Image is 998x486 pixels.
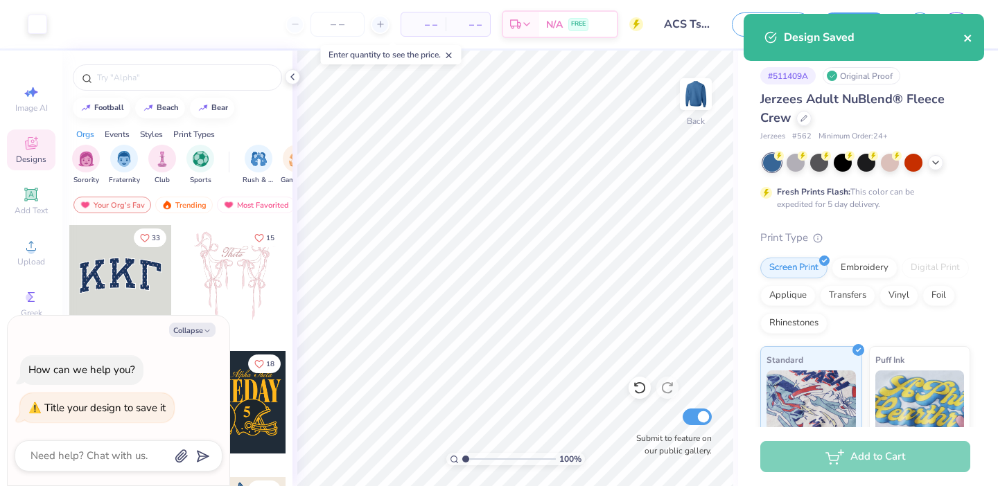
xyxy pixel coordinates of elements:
[454,17,482,32] span: – –
[76,128,94,141] div: Orgs
[281,145,313,186] button: filter button
[155,175,170,186] span: Club
[148,145,176,186] button: filter button
[148,145,176,186] div: filter for Club
[266,235,274,242] span: 15
[777,186,850,197] strong: Fresh Prints Flash:
[73,175,99,186] span: Sorority
[17,256,45,267] span: Upload
[223,200,234,210] img: most_fav.gif
[243,175,274,186] span: Rush & Bid
[73,98,130,118] button: football
[152,235,160,242] span: 33
[16,154,46,165] span: Designs
[732,12,811,37] button: Save as
[818,131,888,143] span: Minimum Order: 24 +
[289,151,305,167] img: Game Day Image
[792,131,812,143] span: # 562
[687,115,705,127] div: Back
[80,200,91,210] img: most_fav.gif
[243,145,274,186] div: filter for Rush & Bid
[559,453,581,465] span: 100 %
[155,197,213,213] div: Trending
[248,354,281,373] button: Like
[760,131,785,143] span: Jerzees
[546,17,563,32] span: N/A
[72,145,100,186] div: filter for Sorority
[243,145,274,186] button: filter button
[760,285,816,306] div: Applique
[21,307,42,318] span: Greek
[760,91,945,126] span: Jerzees Adult NuBlend® Fleece Crew
[135,98,185,118] button: beach
[15,102,48,114] span: Image AI
[682,80,710,108] img: Back
[281,175,313,186] span: Game Day
[629,432,712,457] label: Submit to feature on our public gallery.
[186,145,214,186] div: filter for Sports
[875,352,904,367] span: Puff Ink
[80,104,91,112] img: trend_line.gif
[109,145,140,186] div: filter for Fraternity
[143,104,154,112] img: trend_line.gif
[654,10,721,38] input: Untitled Design
[15,205,48,216] span: Add Text
[190,175,211,186] span: Sports
[134,228,166,247] button: Like
[211,104,228,111] div: bear
[310,12,365,37] input: – –
[820,285,875,306] div: Transfers
[784,29,963,46] div: Design Saved
[767,370,856,440] img: Standard
[193,151,209,167] img: Sports Image
[161,200,173,210] img: trending.gif
[190,98,234,118] button: bear
[186,145,214,186] button: filter button
[140,128,163,141] div: Styles
[198,104,209,112] img: trend_line.gif
[410,17,437,32] span: – –
[760,230,970,246] div: Print Type
[251,151,267,167] img: Rush & Bid Image
[105,128,130,141] div: Events
[28,363,135,377] div: How can we help you?
[760,258,828,278] div: Screen Print
[96,71,273,84] input: Try "Alpha"
[78,151,94,167] img: Sorority Image
[217,197,295,213] div: Most Favorited
[72,145,100,186] button: filter button
[321,45,462,64] div: Enter quantity to see the price.
[109,175,140,186] span: Fraternity
[832,258,898,278] div: Embroidery
[767,352,803,367] span: Standard
[902,258,969,278] div: Digital Print
[777,186,947,210] div: This color can be expedited for 5 day delivery.
[760,67,816,84] div: # 511409A
[94,104,124,111] div: football
[879,285,918,306] div: Vinyl
[169,323,216,337] button: Collapse
[922,285,955,306] div: Foil
[571,19,586,29] span: FREE
[173,128,215,141] div: Print Types
[875,370,965,440] img: Puff Ink
[266,361,274,368] span: 18
[44,401,166,415] div: Title your design to save it
[157,104,179,111] div: beach
[73,197,151,213] div: Your Org's Fav
[760,313,828,334] div: Rhinestones
[281,145,313,186] div: filter for Game Day
[963,29,973,46] button: close
[116,151,132,167] img: Fraternity Image
[109,145,140,186] button: filter button
[823,67,900,84] div: Original Proof
[155,151,170,167] img: Club Image
[248,228,281,247] button: Like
